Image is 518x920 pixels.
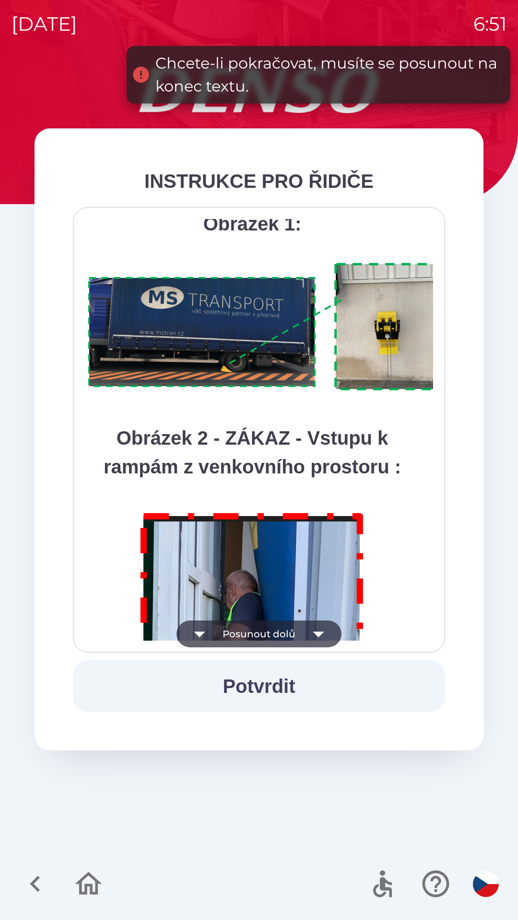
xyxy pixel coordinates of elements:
[203,213,302,234] strong: Obrázek 1:
[129,500,375,852] img: M8MNayrTL6gAAAABJRU5ErkJggg==
[35,67,483,113] img: Logo
[177,621,341,647] button: Posunout dolů
[12,10,77,38] p: [DATE]
[73,660,445,712] button: Potvrdit
[155,52,501,98] div: Chcete-li pokračovat, musíte se posunout na konec textu.
[73,167,445,195] div: INSTRUKCE PRO ŘIDIČE
[473,10,506,38] p: 6:51
[473,871,499,897] img: cs flag
[104,427,401,477] strong: Obrázek 2 - ZÁKAZ - Vstupu k rampám z venkovního prostoru :
[85,257,457,397] img: A1ym8hFSA0ukAAAAAElFTkSuQmCC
